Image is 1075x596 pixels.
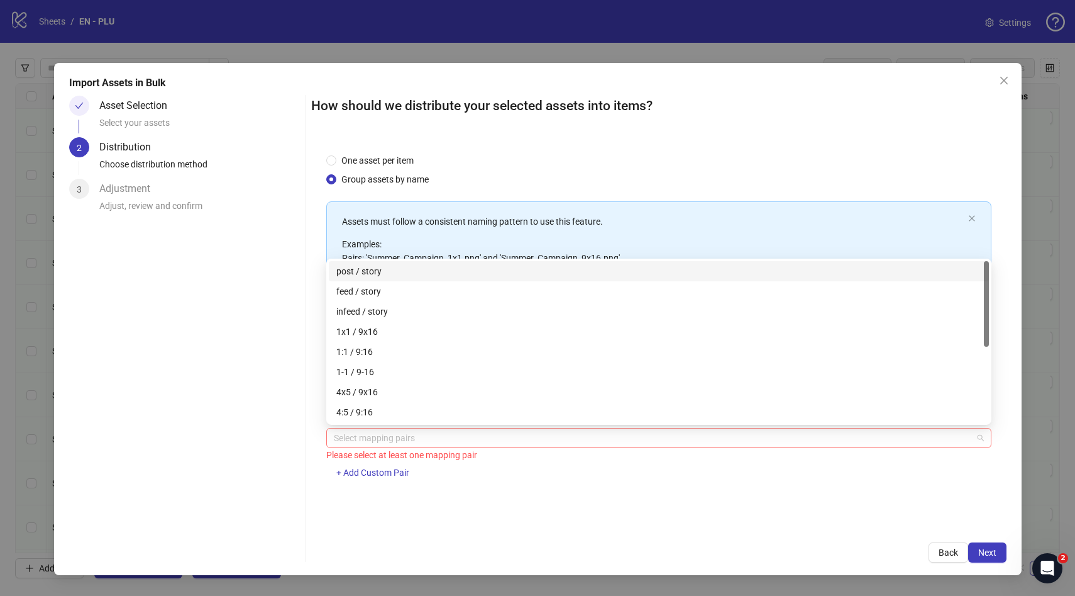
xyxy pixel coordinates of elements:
[326,448,991,462] div: Please select at least one mapping pair
[939,548,958,558] span: Back
[99,157,301,179] div: Choose distribution method
[999,76,1009,86] span: close
[336,405,981,419] div: 4:5 / 9:16
[329,261,989,281] div: post / story
[929,543,968,563] button: Back
[968,543,1006,563] button: Next
[329,402,989,422] div: 4:5 / 9:16
[69,76,1006,91] div: Import Assets in Bulk
[326,463,419,483] button: + Add Custom Pair
[329,301,989,322] div: infeed / story
[99,137,161,157] div: Distribution
[99,116,301,137] div: Select your assets
[336,325,981,339] div: 1x1 / 9x16
[336,154,419,167] span: One asset per item
[968,215,976,222] span: close
[336,385,981,399] div: 4x5 / 9x16
[968,215,976,223] button: close
[336,284,981,298] div: feed / story
[75,101,84,110] span: check
[336,345,981,359] div: 1:1 / 9:16
[329,362,989,382] div: 1-1 / 9-16
[77,184,82,194] span: 3
[336,468,409,478] span: + Add Custom Pair
[329,382,989,402] div: 4x5 / 9x16
[99,179,160,199] div: Adjustment
[336,264,981,278] div: post / story
[978,548,996,558] span: Next
[342,237,963,279] p: Examples: Pairs: 'Summer_Campaign_1x1.png' and 'Summer_Campaign_9x16.png' Triples: 'Summer_Campai...
[342,215,963,228] p: Assets must follow a consistent naming pattern to use this feature.
[336,305,981,318] div: infeed / story
[336,172,434,186] span: Group assets by name
[329,342,989,362] div: 1:1 / 9:16
[329,322,989,342] div: 1x1 / 9x16
[1032,553,1062,583] iframe: Intercom live chat
[77,143,82,153] span: 2
[99,199,301,220] div: Adjust, review and confirm
[1058,553,1068,563] span: 2
[329,281,989,301] div: feed / story
[994,70,1014,91] button: Close
[99,96,177,116] div: Asset Selection
[311,96,1006,116] h2: How should we distribute your selected assets into items?
[336,365,981,379] div: 1-1 / 9-16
